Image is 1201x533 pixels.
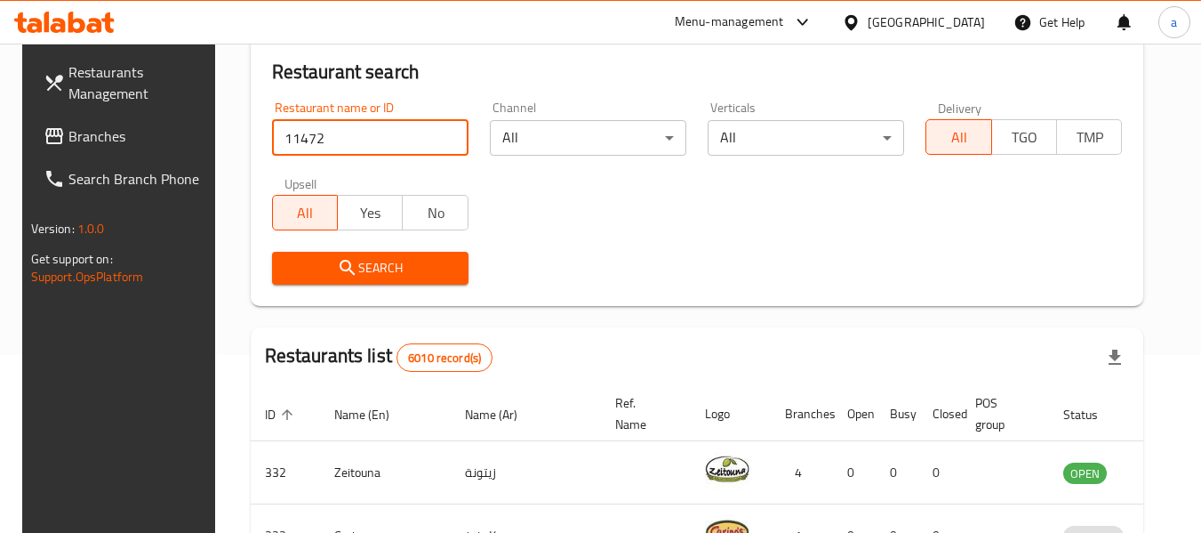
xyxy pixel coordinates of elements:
[868,12,985,32] div: [GEOGRAPHIC_DATA]
[708,120,904,156] div: All
[833,441,876,505] td: 0
[397,350,492,367] span: 6010 record(s)
[402,195,468,230] button: No
[1063,404,1121,425] span: Status
[29,51,223,115] a: Restaurants Management
[1093,336,1136,379] div: Export file
[933,125,984,150] span: All
[29,115,223,157] a: Branches
[68,125,209,147] span: Branches
[251,441,320,505] td: 332
[771,441,833,505] td: 4
[615,392,669,435] span: Ref. Name
[975,392,1028,435] span: POS group
[31,217,75,240] span: Version:
[451,441,601,505] td: زيتونة
[29,157,223,200] a: Search Branch Phone
[337,195,403,230] button: Yes
[272,59,1123,85] h2: Restaurant search
[265,404,299,425] span: ID
[938,101,982,114] label: Delivery
[280,200,331,226] span: All
[876,441,918,505] td: 0
[272,195,338,230] button: All
[999,125,1050,150] span: TGO
[1063,463,1107,484] div: OPEN
[918,441,961,505] td: 0
[284,177,317,190] label: Upsell
[31,247,113,271] span: Get support on:
[1064,125,1115,150] span: TMP
[68,61,209,104] span: Restaurants Management
[77,217,105,240] span: 1.0.0
[345,200,396,226] span: Yes
[465,404,540,425] span: Name (Ar)
[1171,12,1177,32] span: a
[320,441,451,505] td: Zeitouna
[918,387,961,441] th: Closed
[334,404,412,425] span: Name (En)
[272,120,468,156] input: Search for restaurant name or ID..
[691,387,771,441] th: Logo
[771,387,833,441] th: Branches
[410,200,460,226] span: No
[68,168,209,190] span: Search Branch Phone
[705,447,749,491] img: Zeitouna
[286,257,454,279] span: Search
[833,387,876,441] th: Open
[490,120,686,156] div: All
[1063,464,1107,484] span: OPEN
[991,119,1057,155] button: TGO
[675,12,784,33] div: Menu-management
[1056,119,1122,155] button: TMP
[876,387,918,441] th: Busy
[925,119,991,155] button: All
[31,265,144,288] a: Support.OpsPlatform
[272,252,468,285] button: Search
[265,343,493,372] h2: Restaurants list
